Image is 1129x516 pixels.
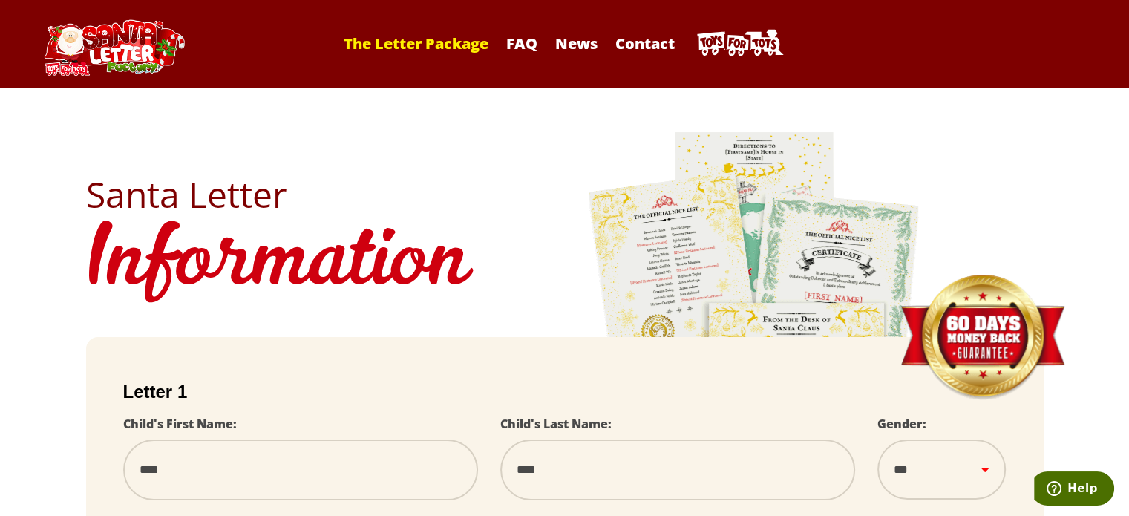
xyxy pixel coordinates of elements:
[86,212,1044,315] h1: Information
[86,177,1044,212] h2: Santa Letter
[123,416,237,432] label: Child's First Name:
[39,19,188,76] img: Santa Letter Logo
[500,416,612,432] label: Child's Last Name:
[123,382,1007,402] h2: Letter 1
[499,33,545,53] a: FAQ
[1034,471,1114,509] iframe: Opens a widget where you can find more information
[336,33,496,53] a: The Letter Package
[877,416,926,432] label: Gender:
[548,33,605,53] a: News
[608,33,682,53] a: Contact
[899,274,1066,401] img: Money Back Guarantee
